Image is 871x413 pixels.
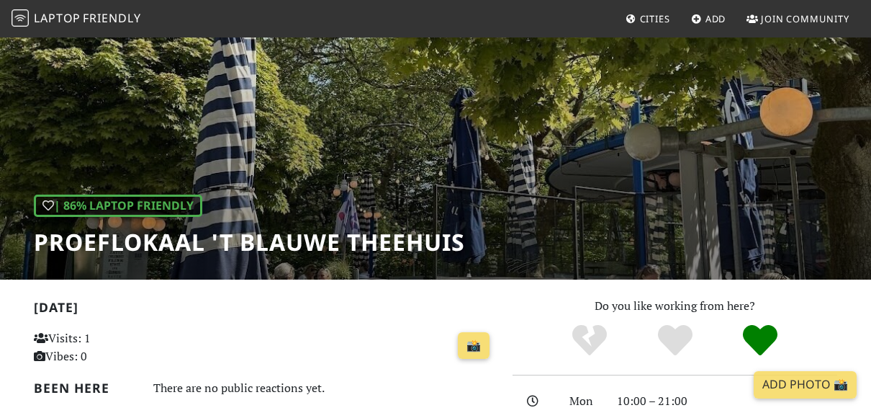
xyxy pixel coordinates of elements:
[685,6,732,32] a: Add
[546,323,632,359] div: No
[34,329,176,366] p: Visits: 1 Vibes: 0
[458,332,489,360] a: 📸
[83,10,140,26] span: Friendly
[632,323,718,359] div: Yes
[34,195,202,218] div: | 86% Laptop Friendly
[561,392,608,411] div: Mon
[718,323,803,359] div: Definitely!
[34,10,81,26] span: Laptop
[12,9,29,27] img: LaptopFriendly
[620,6,676,32] a: Cities
[705,12,726,25] span: Add
[153,378,495,399] div: There are no public reactions yet.
[608,392,846,411] div: 10:00 – 21:00
[513,297,837,316] p: Do you like working from here?
[34,228,465,256] h1: Proeflokaal 't Blauwe Theehuis
[34,381,136,396] h2: Been here
[640,12,670,25] span: Cities
[12,6,141,32] a: LaptopFriendly LaptopFriendly
[761,12,849,25] span: Join Community
[34,300,495,321] h2: [DATE]
[741,6,855,32] a: Join Community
